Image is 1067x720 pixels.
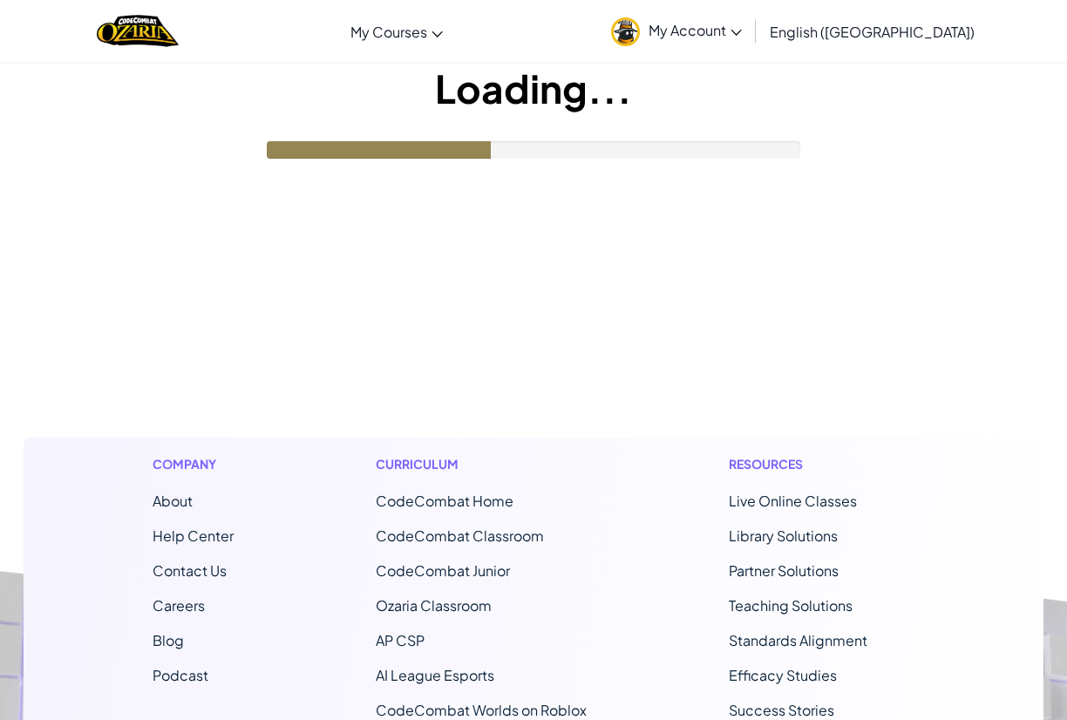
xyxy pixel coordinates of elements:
a: Ozaria Classroom [376,596,492,615]
span: Contact Us [153,561,227,580]
a: Standards Alignment [729,631,867,649]
a: Help Center [153,526,234,545]
a: CodeCombat Junior [376,561,510,580]
span: CodeCombat Home [376,492,513,510]
a: AI League Esports [376,666,494,684]
a: Efficacy Studies [729,666,837,684]
span: English ([GEOGRAPHIC_DATA]) [770,23,975,41]
a: Podcast [153,666,208,684]
a: CodeCombat Worlds on Roblox [376,701,587,719]
a: My Account [602,3,751,58]
a: Library Solutions [729,526,838,545]
a: Live Online Classes [729,492,857,510]
h1: Company [153,455,234,473]
span: My Account [649,21,742,39]
a: Careers [153,596,205,615]
span: My Courses [350,23,427,41]
a: Blog [153,631,184,649]
a: CodeCombat Classroom [376,526,544,545]
img: avatar [611,17,640,46]
a: AP CSP [376,631,425,649]
h1: Resources [729,455,914,473]
img: Home [97,13,178,49]
a: Success Stories [729,701,834,719]
a: About [153,492,193,510]
a: Ozaria by CodeCombat logo [97,13,178,49]
a: My Courses [342,8,452,55]
a: Teaching Solutions [729,596,853,615]
a: Partner Solutions [729,561,839,580]
h1: Curriculum [376,455,587,473]
a: English ([GEOGRAPHIC_DATA]) [761,8,983,55]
